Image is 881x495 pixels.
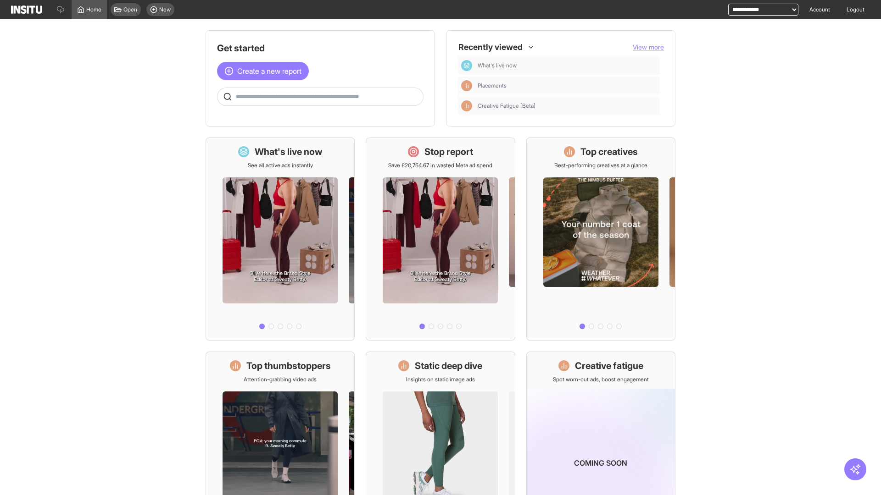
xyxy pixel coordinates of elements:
h1: Top thumbstoppers [246,359,331,372]
button: Create a new report [217,62,309,80]
span: What's live now [478,62,517,69]
p: See all active ads instantly [248,162,313,169]
p: Best-performing creatives at a glance [554,162,647,169]
span: Placements [478,82,657,89]
span: New [159,6,171,13]
h1: Top creatives [580,145,638,158]
h1: Stop report [424,145,473,158]
span: Creative Fatigue [Beta] [478,102,657,110]
a: What's live nowSee all active ads instantly [206,137,355,341]
div: Dashboard [461,60,472,71]
button: View more [633,43,664,52]
p: Insights on static image ads [406,376,475,383]
div: Insights [461,100,472,111]
h1: Static deep dive [415,359,482,372]
span: What's live now [478,62,657,69]
span: Home [86,6,101,13]
p: Attention-grabbing video ads [244,376,317,383]
a: Stop reportSave £20,754.67 in wasted Meta ad spend [366,137,515,341]
h1: What's live now [255,145,323,158]
img: Logo [11,5,42,14]
p: Save £20,754.67 in wasted Meta ad spend [388,162,492,169]
span: Create a new report [237,66,301,77]
span: Placements [478,82,507,89]
h1: Get started [217,42,424,55]
span: Creative Fatigue [Beta] [478,102,535,110]
span: Open [123,6,137,13]
div: Insights [461,80,472,91]
span: View more [633,43,664,51]
a: Top creativesBest-performing creatives at a glance [526,137,675,341]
